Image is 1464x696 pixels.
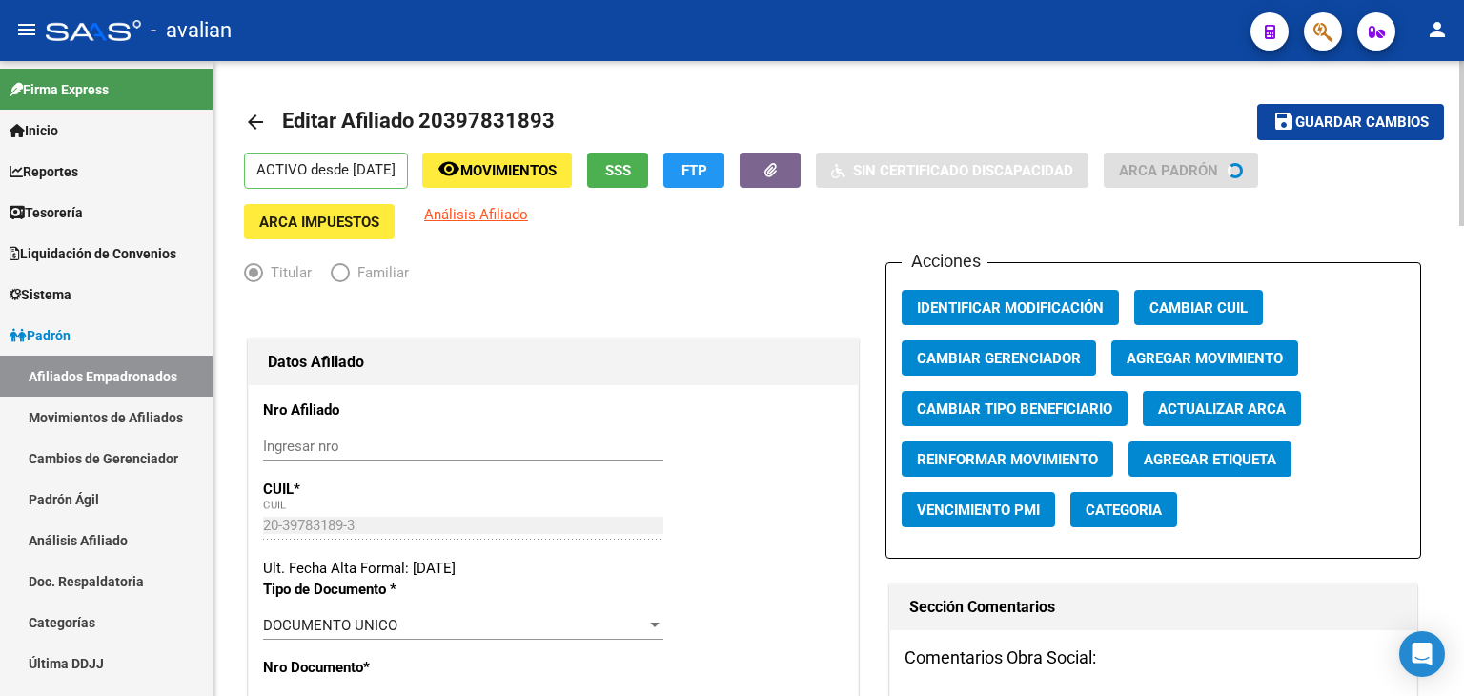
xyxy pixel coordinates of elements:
h1: Sección Comentarios [909,592,1397,623]
h3: Acciones [902,248,987,275]
button: ARCA Impuestos [244,204,395,239]
h1: Datos Afiliado [268,347,839,378]
span: ARCA Impuestos [259,214,379,231]
span: Reinformar Movimiento [917,451,1098,468]
span: Cambiar Tipo Beneficiario [917,400,1112,418]
button: SSS [587,153,648,188]
span: Sistema [10,284,71,305]
button: Categoria [1070,492,1177,527]
span: Sin Certificado Discapacidad [853,162,1073,179]
span: Reportes [10,161,78,182]
button: Actualizar ARCA [1143,391,1301,426]
p: Tipo de Documento * [263,579,437,600]
span: Tesorería [10,202,83,223]
button: FTP [663,153,724,188]
button: Sin Certificado Discapacidad [816,153,1088,188]
span: Familiar [350,262,409,283]
button: Guardar cambios [1257,104,1444,139]
button: Agregar Movimiento [1111,340,1298,376]
mat-icon: person [1426,18,1449,41]
mat-icon: save [1272,110,1295,133]
span: Padrón [10,325,71,346]
span: Inicio [10,120,58,141]
span: Categoria [1086,502,1162,519]
p: Nro Documento [263,657,437,678]
span: Identificar Modificación [917,299,1104,317]
span: Titular [263,262,312,283]
button: Cambiar CUIL [1134,290,1263,325]
mat-icon: menu [15,18,38,41]
span: Liquidación de Convenios [10,243,176,264]
span: Editar Afiliado 20397831893 [282,109,555,133]
span: Agregar Etiqueta [1144,451,1276,468]
p: CUIL [263,479,437,500]
button: Reinformar Movimiento [902,441,1113,477]
mat-icon: remove_red_eye [437,157,460,180]
h3: Comentarios Obra Social: [905,645,1402,671]
span: Actualizar ARCA [1158,400,1286,418]
span: FTP [681,162,707,179]
span: DOCUMENTO UNICO [263,617,397,634]
mat-icon: arrow_back [244,111,267,133]
button: Cambiar Gerenciador [902,340,1096,376]
span: Movimientos [460,162,557,179]
button: Agregar Etiqueta [1128,441,1291,477]
p: Nro Afiliado [263,399,437,420]
span: ARCA Padrón [1119,162,1218,179]
mat-radio-group: Elija una opción [244,268,428,285]
span: Firma Express [10,79,109,100]
div: Open Intercom Messenger [1399,631,1445,677]
span: Cambiar Gerenciador [917,350,1081,367]
span: Guardar cambios [1295,114,1429,132]
button: Identificar Modificación [902,290,1119,325]
button: Cambiar Tipo Beneficiario [902,391,1128,426]
button: Movimientos [422,153,572,188]
p: ACTIVO desde [DATE] [244,153,408,189]
span: Vencimiento PMI [917,502,1040,519]
span: Análisis Afiliado [424,206,528,223]
span: Agregar Movimiento [1127,350,1283,367]
span: SSS [605,162,631,179]
button: Vencimiento PMI [902,492,1055,527]
span: Cambiar CUIL [1149,299,1248,317]
button: ARCA Padrón [1104,153,1258,188]
span: - avalian [151,10,232,51]
div: Ult. Fecha Alta Formal: [DATE] [263,558,844,579]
